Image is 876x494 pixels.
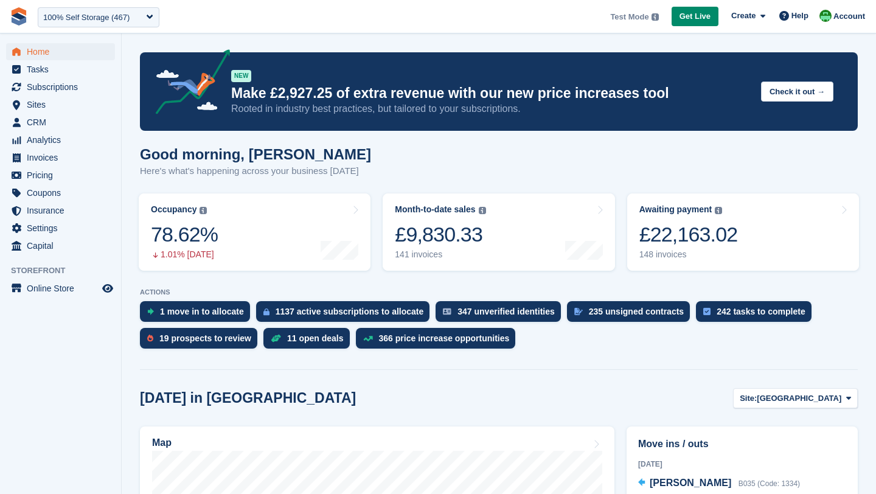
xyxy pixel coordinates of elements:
a: Awaiting payment £22,163.02 148 invoices [627,193,859,271]
a: 235 unsigned contracts [567,301,696,328]
span: Settings [27,220,100,237]
img: verify_identity-adf6edd0f0f0b5bbfe63781bf79b02c33cf7c696d77639b501bdc392416b5a36.svg [443,308,451,315]
p: Make £2,927.25 of extra revenue with our new price increases tool [231,85,751,102]
span: Sites [27,96,100,113]
img: active_subscription_to_allocate_icon-d502201f5373d7db506a760aba3b589e785aa758c864c3986d89f69b8ff3... [263,308,269,316]
a: 1 move in to allocate [140,301,256,328]
div: 148 invoices [639,249,738,260]
a: 1137 active subscriptions to allocate [256,301,436,328]
div: Month-to-date sales [395,204,475,215]
a: Occupancy 78.62% 1.01% [DATE] [139,193,370,271]
p: ACTIONS [140,288,858,296]
span: [PERSON_NAME] [650,478,731,488]
span: Test Mode [610,11,648,23]
button: Site: [GEOGRAPHIC_DATA] [733,388,858,408]
span: Tasks [27,61,100,78]
a: menu [6,43,115,60]
a: menu [6,184,115,201]
img: icon-info-grey-7440780725fd019a000dd9b08b2336e03edf1995a4989e88bcd33f0948082b44.svg [200,207,207,214]
div: £9,830.33 [395,222,485,247]
a: 347 unverified identities [436,301,567,328]
p: Rooted in industry best practices, but tailored to your subscriptions. [231,102,751,116]
div: 1137 active subscriptions to allocate [276,307,424,316]
a: menu [6,114,115,131]
a: menu [6,280,115,297]
span: Capital [27,237,100,254]
a: menu [6,167,115,184]
img: Laura Carlisle [819,10,832,22]
span: Coupons [27,184,100,201]
div: 235 unsigned contracts [589,307,684,316]
div: £22,163.02 [639,222,738,247]
span: Create [731,10,756,22]
img: price-adjustments-announcement-icon-8257ccfd72463d97f412b2fc003d46551f7dbcb40ab6d574587a9cd5c0d94... [145,49,231,119]
a: menu [6,149,115,166]
span: Insurance [27,202,100,219]
img: move_ins_to_allocate_icon-fdf77a2bb77ea45bf5b3d319d69a93e2d87916cf1d5bf7949dd705db3b84f3ca.svg [147,308,154,315]
span: Storefront [11,265,121,277]
a: menu [6,202,115,219]
span: Help [791,10,808,22]
a: menu [6,96,115,113]
div: 1 move in to allocate [160,307,244,316]
span: CRM [27,114,100,131]
div: 100% Self Storage (467) [43,12,130,24]
img: icon-info-grey-7440780725fd019a000dd9b08b2336e03edf1995a4989e88bcd33f0948082b44.svg [715,207,722,214]
span: Online Store [27,280,100,297]
a: menu [6,237,115,254]
img: icon-info-grey-7440780725fd019a000dd9b08b2336e03edf1995a4989e88bcd33f0948082b44.svg [479,207,486,214]
div: 141 invoices [395,249,485,260]
div: 1.01% [DATE] [151,249,218,260]
h2: [DATE] in [GEOGRAPHIC_DATA] [140,390,356,406]
div: 347 unverified identities [457,307,555,316]
img: icon-info-grey-7440780725fd019a000dd9b08b2336e03edf1995a4989e88bcd33f0948082b44.svg [652,13,659,21]
div: 11 open deals [287,333,344,343]
h1: Good morning, [PERSON_NAME] [140,146,371,162]
img: stora-icon-8386f47178a22dfd0bd8f6a31ec36ba5ce8667c1dd55bd0f319d3a0aa187defe.svg [10,7,28,26]
img: task-75834270c22a3079a89374b754ae025e5fb1db73e45f91037f5363f120a921f8.svg [703,308,711,315]
span: Subscriptions [27,78,100,96]
img: prospect-51fa495bee0391a8d652442698ab0144808aea92771e9ea1ae160a38d050c398.svg [147,335,153,342]
span: Analytics [27,131,100,148]
div: 242 tasks to complete [717,307,805,316]
span: Account [833,10,865,23]
span: Pricing [27,167,100,184]
a: menu [6,220,115,237]
button: Check it out → [761,82,833,102]
span: Invoices [27,149,100,166]
a: Month-to-date sales £9,830.33 141 invoices [383,193,614,271]
a: 19 prospects to review [140,328,263,355]
h2: Map [152,437,172,448]
a: menu [6,131,115,148]
a: 11 open deals [263,328,356,355]
a: menu [6,61,115,78]
span: [GEOGRAPHIC_DATA] [757,392,841,405]
div: NEW [231,70,251,82]
img: contract_signature_icon-13c848040528278c33f63329250d36e43548de30e8caae1d1a13099fd9432cc5.svg [574,308,583,315]
div: Awaiting payment [639,204,712,215]
span: Home [27,43,100,60]
div: 78.62% [151,222,218,247]
div: [DATE] [638,459,846,470]
div: Occupancy [151,204,196,215]
p: Here's what's happening across your business [DATE] [140,164,371,178]
span: Site: [740,392,757,405]
a: [PERSON_NAME] B035 (Code: 1334) [638,476,800,492]
span: Get Live [680,10,711,23]
img: price_increase_opportunities-93ffe204e8149a01c8c9dc8f82e8f89637d9d84a8eef4429ea346261dce0b2c0.svg [363,336,373,341]
a: Get Live [672,7,718,27]
div: 19 prospects to review [159,333,251,343]
a: Preview store [100,281,115,296]
span: B035 (Code: 1334) [739,479,800,488]
h2: Move ins / outs [638,437,846,451]
a: 366 price increase opportunities [356,328,522,355]
img: deal-1b604bf984904fb50ccaf53a9ad4b4a5d6e5aea283cecdc64d6e3604feb123c2.svg [271,334,281,343]
a: 242 tasks to complete [696,301,818,328]
a: menu [6,78,115,96]
div: 366 price increase opportunities [379,333,510,343]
